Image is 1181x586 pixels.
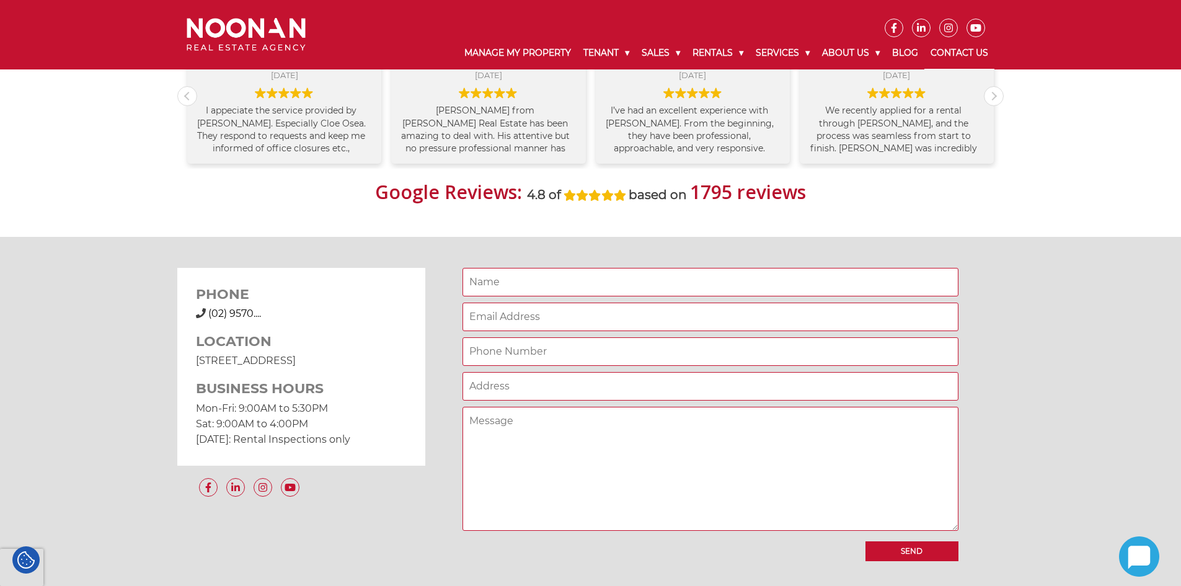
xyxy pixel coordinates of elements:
[462,268,958,561] form: Contact form
[462,268,958,296] input: Name
[458,37,577,69] a: Manage My Property
[687,87,698,99] img: Google
[197,104,372,154] div: I appeciate the service provided by [PERSON_NAME]. Especially Cloe Osea. They respond to requests...
[690,179,806,205] strong: 1795 reviews
[865,541,958,561] input: Send
[255,87,266,99] img: Google
[400,104,576,154] div: [PERSON_NAME] from [PERSON_NAME] Real Estate has been amazing to deal with. His attentive but no ...
[527,187,561,202] strong: 4.8 of
[196,334,407,350] h3: LOCATION
[924,37,994,69] a: Contact Us
[267,87,278,99] img: Google
[605,104,781,154] div: I’ve had an excellent experience with [PERSON_NAME]. From the beginning, they have been professio...
[699,87,710,99] img: Google
[196,432,407,447] p: [DATE]: Rental Inspections only
[196,416,407,432] p: Sat: 9:00AM to 4:00PM
[187,18,306,51] img: Noonan Real Estate Agency
[750,37,816,69] a: Services
[290,87,301,99] img: Google
[710,87,722,99] img: Google
[482,87,493,99] img: Google
[462,372,958,401] input: Address
[605,69,781,81] div: [DATE]
[675,87,686,99] img: Google
[809,104,984,154] div: We recently applied for a rental through [PERSON_NAME], and the process was seamless from start t...
[196,286,407,303] h3: PHONE
[663,87,675,99] img: Google
[577,37,635,69] a: Tenant
[196,381,407,397] h3: BUSINESS HOURS
[886,37,924,69] a: Blog
[196,401,407,416] p: Mon-Fri: 9:00AM to 5:30PM
[867,87,878,99] img: Google
[686,37,750,69] a: Rentals
[629,187,687,202] strong: based on
[914,87,926,99] img: Google
[462,303,958,331] input: Email Address
[178,87,197,105] div: Previous review
[197,69,372,81] div: [DATE]
[635,37,686,69] a: Sales
[903,87,914,99] img: Google
[12,546,40,574] div: Cookie Settings
[278,87,290,99] img: Google
[462,337,958,366] input: Phone Number
[891,87,902,99] img: Google
[984,87,1003,105] div: Next review
[506,87,517,99] img: Google
[208,308,261,319] span: (02) 9570....
[816,37,886,69] a: About Us
[400,69,576,81] div: [DATE]
[494,87,505,99] img: Google
[879,87,890,99] img: Google
[196,353,407,368] p: [STREET_ADDRESS]
[375,179,522,205] strong: Google Reviews:
[809,69,984,81] div: [DATE]
[459,87,470,99] img: Google
[471,87,482,99] img: Google
[302,87,313,99] img: Google
[208,308,261,319] a: Click to reveal phone number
